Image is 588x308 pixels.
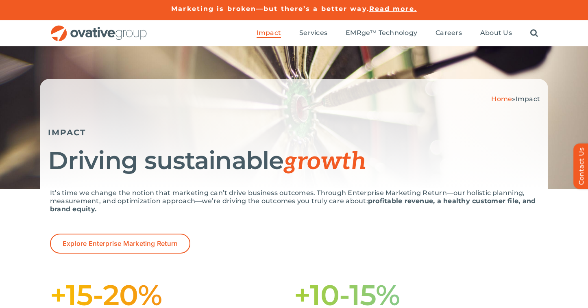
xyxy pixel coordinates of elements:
[48,147,540,175] h1: Driving sustainable
[491,95,540,103] span: »
[50,234,190,254] a: Explore Enterprise Marketing Return
[346,29,417,38] a: EMRge™ Technology
[50,189,538,213] p: It’s time we change the notion that marketing can’t drive business outcomes. Through Enterprise M...
[283,147,366,176] span: growth
[299,29,327,37] span: Services
[530,29,538,38] a: Search
[257,29,281,38] a: Impact
[346,29,417,37] span: EMRge™ Technology
[171,5,369,13] a: Marketing is broken—but there’s a better way.
[63,240,178,247] span: Explore Enterprise Marketing Return
[50,24,148,32] a: OG_Full_horizontal_RGB
[436,29,462,37] span: Careers
[299,29,327,38] a: Services
[436,29,462,38] a: Careers
[480,29,512,37] span: About Us
[480,29,512,38] a: About Us
[491,95,512,103] a: Home
[257,20,538,46] nav: Menu
[516,95,540,103] span: Impact
[50,282,294,308] h1: +15-20%
[294,282,538,308] h1: +10-15%
[257,29,281,37] span: Impact
[50,197,536,213] strong: profitable revenue, a healthy customer file, and brand equity.
[48,128,540,137] h5: IMPACT
[369,5,417,13] a: Read more.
